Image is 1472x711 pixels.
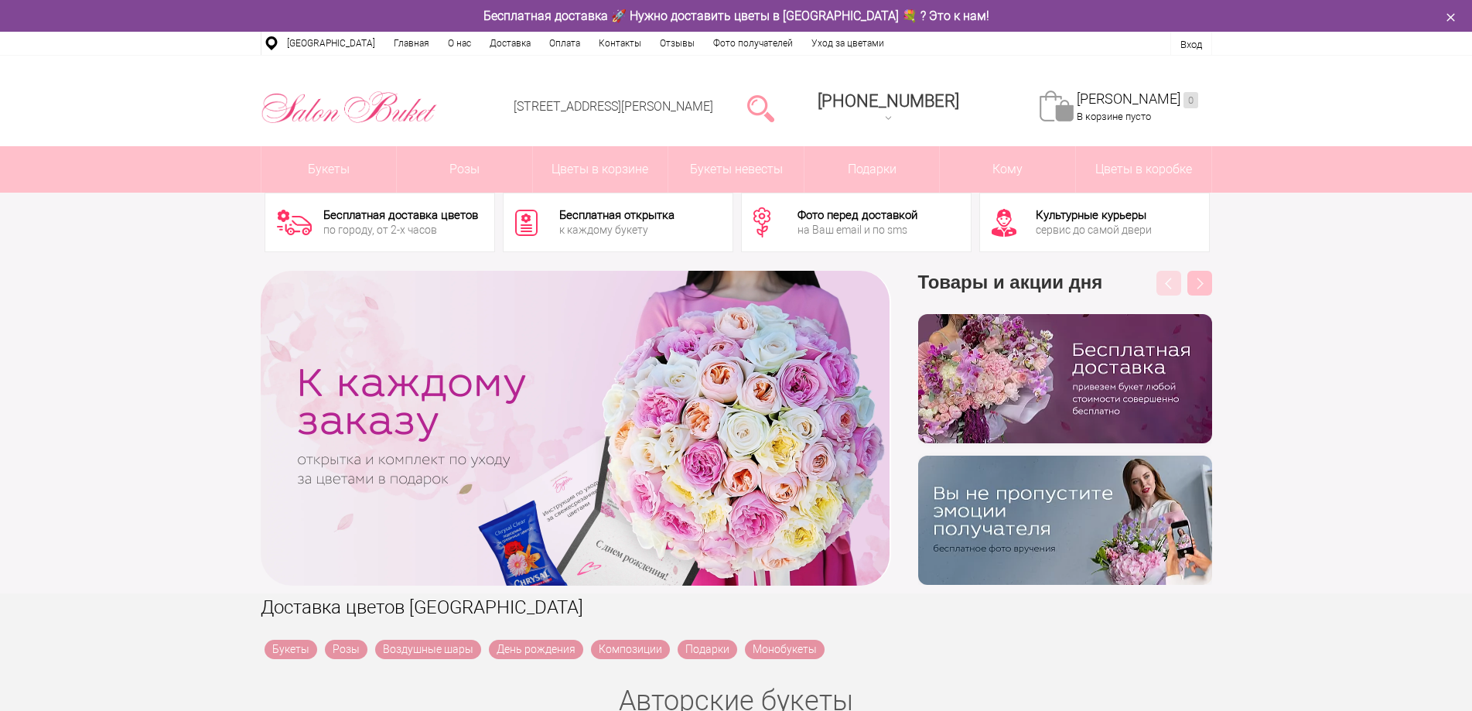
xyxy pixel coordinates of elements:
a: Цветы в коробке [1076,146,1211,193]
ins: 0 [1183,92,1198,108]
div: Культурные курьеры [1036,210,1152,221]
a: Букеты невесты [668,146,804,193]
img: hpaj04joss48rwypv6hbykmvk1dj7zyr.png.webp [918,314,1212,443]
a: Отзывы [651,32,704,55]
a: Композиции [591,640,670,659]
img: Цветы Нижний Новгород [261,87,438,128]
div: по городу, от 2-х часов [323,224,478,235]
a: Монобукеты [745,640,825,659]
span: [PHONE_NUMBER] [818,91,959,111]
div: сервис до самой двери [1036,224,1152,235]
div: к каждому букету [559,224,675,235]
a: Розы [325,640,367,659]
a: Вход [1180,39,1202,50]
a: Главная [384,32,439,55]
a: [PERSON_NAME] [1077,91,1198,108]
a: Контакты [589,32,651,55]
a: О нас [439,32,480,55]
span: В корзине пусто [1077,111,1151,122]
a: День рождения [489,640,583,659]
a: [GEOGRAPHIC_DATA] [278,32,384,55]
h1: Доставка цветов [GEOGRAPHIC_DATA] [261,593,1212,621]
a: [PHONE_NUMBER] [808,86,968,130]
a: Воздушные шары [375,640,481,659]
div: на Ваш email и по sms [797,224,917,235]
div: Бесплатная открытка [559,210,675,221]
a: Оплата [540,32,589,55]
img: v9wy31nijnvkfycrkduev4dhgt9psb7e.png.webp [918,456,1212,585]
a: Цветы в корзине [533,146,668,193]
a: Подарки [678,640,737,659]
div: Бесплатная доставка 🚀 Нужно доставить цветы в [GEOGRAPHIC_DATA] 💐 ? Это к нам! [249,8,1224,24]
a: Фото получателей [704,32,802,55]
div: Бесплатная доставка цветов [323,210,478,221]
a: Розы [397,146,532,193]
div: Фото перед доставкой [797,210,917,221]
button: Next [1187,271,1212,296]
a: Доставка [480,32,540,55]
a: Букеты [261,146,397,193]
a: Подарки [804,146,940,193]
a: Букеты [265,640,317,659]
a: Уход за цветами [802,32,893,55]
h3: Товары и акции дня [918,271,1212,314]
span: Кому [940,146,1075,193]
a: [STREET_ADDRESS][PERSON_NAME] [514,99,713,114]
